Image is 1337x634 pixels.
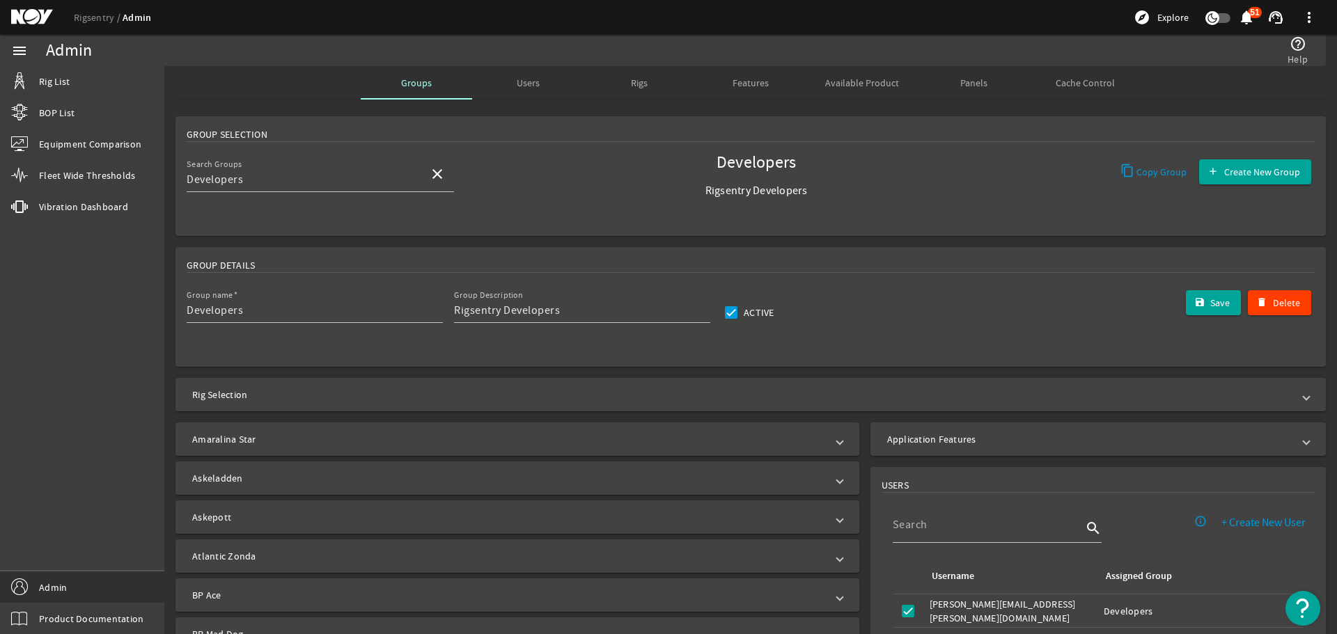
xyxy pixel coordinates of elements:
input: Search [893,516,1082,533]
span: Group Details [187,258,255,272]
div: Username [930,569,1087,584]
mat-icon: close [429,166,446,182]
span: Create New Group [1224,165,1300,179]
button: 51 [1239,10,1253,25]
button: Copy Group [1115,159,1193,184]
mat-label: Group Description [454,290,523,301]
mat-panel-title: Application Features [887,432,1292,446]
mat-expansion-panel-header: Askepott [175,500,859,534]
input: Search [187,171,418,188]
mat-panel-title: Askeladden [192,471,826,485]
mat-icon: vibration [11,198,28,215]
mat-expansion-panel-header: BP Ace [175,578,859,612]
mat-expansion-panel-header: Atlantic Zonda [175,539,859,573]
span: Developers [623,156,890,170]
span: + Create New User [1221,516,1306,530]
div: Developers [1104,604,1298,618]
button: Explore [1128,6,1194,29]
a: Rigsentry [74,11,123,24]
mat-expansion-panel-header: Amaralina Star [175,422,859,456]
span: Delete [1273,296,1300,310]
span: Groups [401,78,432,88]
mat-expansion-panel-header: Rig Selection [175,378,1326,411]
span: Panels [960,78,987,88]
mat-icon: menu [11,42,28,59]
span: Product Documentation [39,612,143,626]
span: Users [517,78,540,88]
a: Admin [123,11,151,24]
mat-icon: support_agent [1267,9,1284,26]
span: Rigs [631,78,648,88]
label: Active [741,306,774,319]
mat-label: Search Groups [187,159,242,170]
span: BOP List [39,106,75,120]
mat-expansion-panel-header: Application Features [870,422,1326,456]
span: Explore [1157,10,1189,24]
div: Admin [46,44,92,58]
mat-panel-title: Rig Selection [192,388,1292,402]
span: Help [1288,52,1308,66]
mat-panel-title: Atlantic Zonda [192,549,826,563]
button: + Create New User [1210,510,1317,535]
button: Create New Group [1199,159,1311,184]
mat-panel-title: Askepott [192,510,826,524]
span: Vibration Dashboard [39,200,128,214]
span: Copy Group [1136,165,1187,179]
span: Save [1210,296,1230,310]
button: Save [1186,290,1242,315]
span: Cache Control [1056,78,1115,88]
button: Open Resource Center [1285,591,1320,626]
mat-icon: help_outline [1290,35,1306,52]
div: Username [932,569,974,584]
span: Available Product [825,78,899,88]
span: USERS [882,478,909,492]
button: more_vert [1292,1,1326,34]
mat-icon: info_outline [1194,515,1207,528]
span: Features [733,78,769,88]
span: Fleet Wide Thresholds [39,168,135,182]
mat-panel-title: Amaralina Star [192,432,826,446]
span: Group Selection [187,127,267,141]
mat-expansion-panel-header: Askeladden [175,461,859,495]
span: Equipment Comparison [39,137,141,151]
mat-icon: notifications [1238,9,1255,26]
mat-panel-title: BP Ace [192,588,826,602]
span: Rig List [39,74,70,88]
span: Rigsentry Developers [623,184,890,198]
button: Delete [1248,290,1311,315]
mat-icon: explore [1134,9,1150,26]
span: Admin [39,580,67,594]
div: Assigned Group [1106,569,1172,584]
div: [PERSON_NAME][EMAIL_ADDRESS][PERSON_NAME][DOMAIN_NAME] [930,597,1093,625]
i: search [1085,520,1102,537]
mat-label: Group name [187,290,233,301]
